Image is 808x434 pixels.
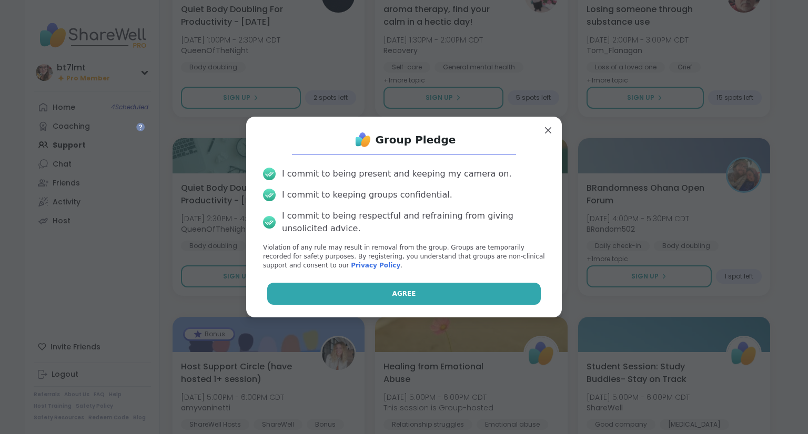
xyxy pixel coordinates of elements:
div: I commit to being respectful and refraining from giving unsolicited advice. [282,210,545,235]
iframe: Spotlight [136,123,145,131]
span: Agree [392,289,416,298]
button: Agree [267,283,541,305]
p: Violation of any rule may result in removal from the group. Groups are temporarily recorded for s... [263,243,545,270]
div: I commit to keeping groups confidential. [282,189,452,201]
div: I commit to being present and keeping my camera on. [282,168,511,180]
img: ShareWell Logo [352,129,373,150]
a: Privacy Policy [351,262,400,269]
h1: Group Pledge [376,132,456,147]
